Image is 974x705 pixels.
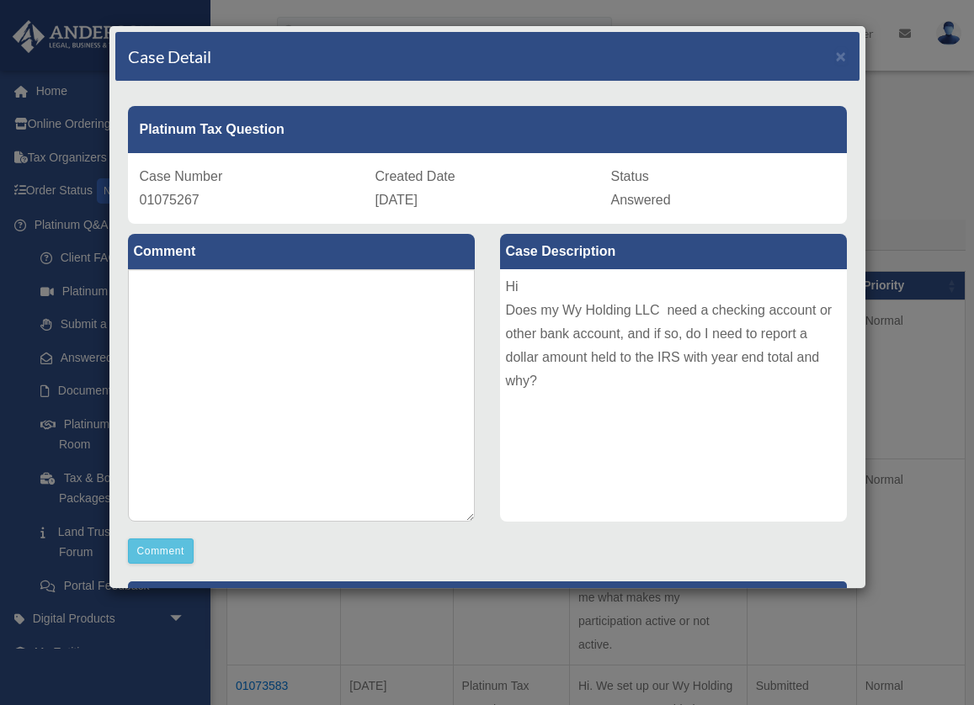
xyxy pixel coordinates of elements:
[375,169,455,183] span: Created Date
[128,234,475,269] label: Comment
[128,538,194,564] button: Comment
[128,45,211,68] h4: Case Detail
[500,234,847,269] label: Case Description
[128,581,847,623] p: [PERSON_NAME] Advisors
[375,193,418,207] span: [DATE]
[836,46,847,66] span: ×
[500,269,847,522] div: Hi Does my Wy Holding LLC need a checking account or other bank account, and if so, do I need to ...
[140,169,223,183] span: Case Number
[140,193,200,207] span: 01075267
[611,193,671,207] span: Answered
[128,106,847,153] div: Platinum Tax Question
[836,47,847,65] button: Close
[611,169,649,183] span: Status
